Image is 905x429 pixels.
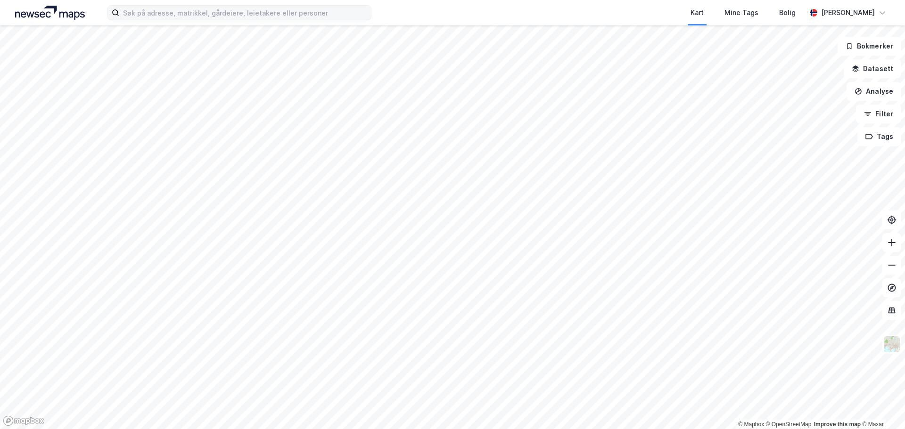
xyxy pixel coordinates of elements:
div: Kart [691,7,704,18]
input: Søk på adresse, matrikkel, gårdeiere, leietakere eller personer [119,6,371,20]
div: Mine Tags [724,7,758,18]
div: Bolig [779,7,796,18]
img: logo.a4113a55bc3d86da70a041830d287a7e.svg [15,6,85,20]
iframe: Chat Widget [858,384,905,429]
div: [PERSON_NAME] [821,7,875,18]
